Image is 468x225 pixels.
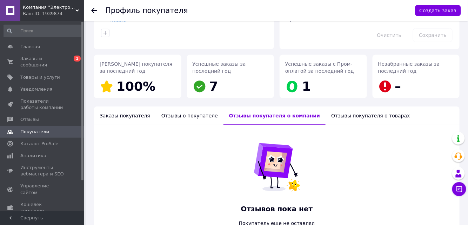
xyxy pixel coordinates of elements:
span: Отзывы [20,116,39,123]
span: Показатели работы компании [20,98,65,111]
a: Новые [109,17,126,22]
span: Товары и услуги [20,74,60,81]
div: Ваш ID: 1939874 [23,11,84,17]
div: Отзывы покупателя о компании [223,107,326,125]
span: Заказы и сообщения [20,56,65,68]
button: Создать заказ [415,5,461,16]
div: Отзывы покупателя о товарах [326,107,416,125]
span: Компания "Электросталь" [23,4,75,11]
span: Главная [20,44,40,50]
span: 1 [302,79,311,94]
h1: Профиль покупателя [105,6,188,15]
div: Вернуться назад [91,7,97,14]
span: Аналитика [20,153,46,159]
span: Успешные заказы с Пром-оплатой за последний год [285,61,354,74]
img: Отзывов пока нет [249,139,305,195]
span: – [395,79,401,94]
span: 1 [74,56,81,62]
button: Чат с покупателем [452,182,466,196]
span: Незабранные заказы за последний год [378,61,440,74]
span: 7 [209,79,218,94]
input: Поиск [4,25,83,37]
span: Кошелек компании [20,201,65,214]
span: 100% [116,79,155,94]
span: Управление сайтом [20,183,65,195]
span: Инструменты вебмастера и SEO [20,165,65,177]
span: Успешные заказы за последний год [193,61,246,74]
div: Отзывы о покупателе [156,107,223,125]
div: Заказы покупателя [94,107,156,125]
span: Отзывов пока нет [230,204,323,214]
span: Покупатели [20,129,49,135]
span: Уведомления [20,86,52,92]
span: Каталог ProSale [20,141,58,147]
span: [PERSON_NAME] покупателя за последний год [100,61,172,74]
